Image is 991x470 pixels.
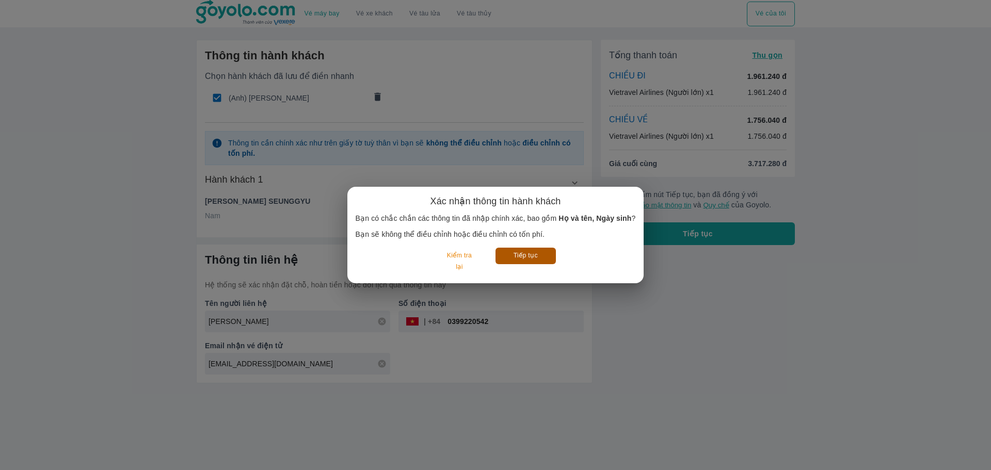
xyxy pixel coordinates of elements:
h6: Xác nhận thông tin hành khách [430,195,561,207]
b: Họ và tên, Ngày sinh [558,214,631,222]
button: Kiểm tra lại [435,248,483,275]
button: Tiếp tục [495,248,556,264]
p: Bạn có chắc chắn các thông tin đã nhập chính xác, bao gồm ? [356,213,636,223]
p: Bạn sẽ không thể điều chỉnh hoặc điều chỉnh có tốn phí. [356,229,636,239]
